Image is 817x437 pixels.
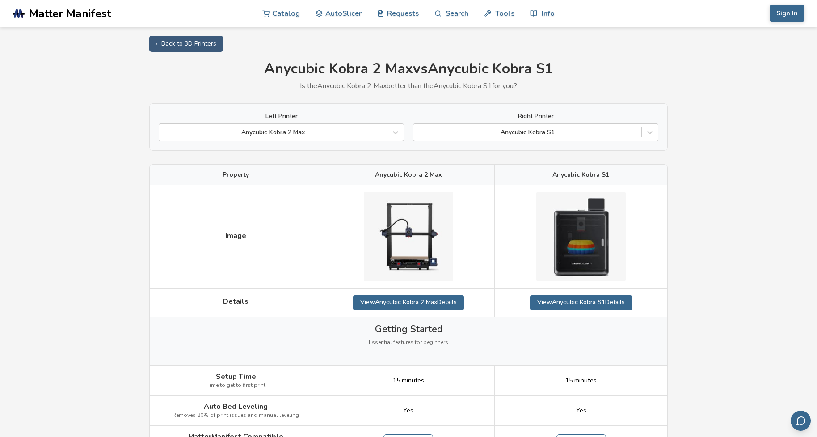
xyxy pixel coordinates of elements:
[418,129,420,136] input: Anycubic Kobra S1
[164,129,165,136] input: Anycubic Kobra 2 Max
[206,382,265,389] span: Time to get to first print
[375,324,442,335] span: Getting Started
[204,403,268,411] span: Auto Bed Leveling
[536,192,626,281] img: Anycubic Kobra S1
[413,113,658,120] label: Right Printer
[369,339,448,346] span: Essential features for beginners
[149,36,223,52] a: ← Back to 3D Printers
[29,7,111,20] span: Matter Manifest
[364,192,453,281] img: Anycubic Kobra 2 Max
[149,61,668,77] h1: Anycubic Kobra 2 Max vs Anycubic Kobra S1
[223,297,248,305] span: Details
[223,171,249,178] span: Property
[216,373,256,381] span: Setup Time
[159,113,404,120] label: Left Printer
[530,295,632,310] a: ViewAnycubic Kobra S1Details
[225,232,246,240] span: Image
[353,295,464,310] a: ViewAnycubic Kobra 2 MaxDetails
[770,5,804,22] button: Sign In
[375,171,442,178] span: Anycubic Kobra 2 Max
[393,377,424,384] span: 15 minutes
[149,82,668,90] p: Is the Anycubic Kobra 2 Max better than the Anycubic Kobra S1 for you?
[403,407,413,414] span: Yes
[173,412,299,419] span: Removes 80% of print issues and manual leveling
[791,411,811,431] button: Send feedback via email
[552,171,609,178] span: Anycubic Kobra S1
[576,407,586,414] span: Yes
[565,377,597,384] span: 15 minutes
